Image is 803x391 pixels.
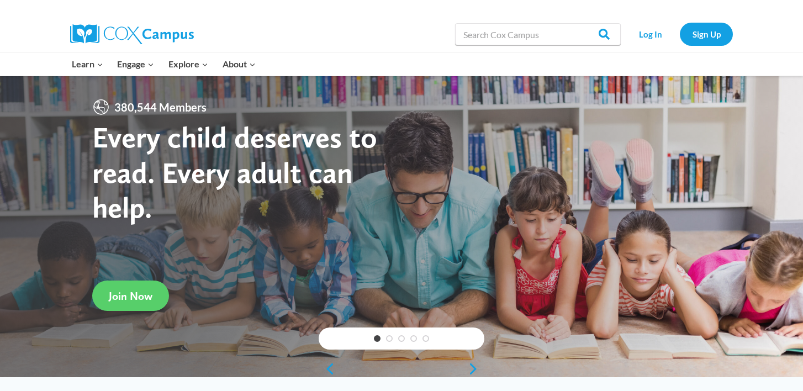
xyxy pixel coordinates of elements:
[410,335,417,342] a: 4
[386,335,393,342] a: 2
[422,335,429,342] a: 5
[398,335,405,342] a: 3
[92,281,169,311] a: Join Now
[626,23,733,45] nav: Secondary Navigation
[455,23,621,45] input: Search Cox Campus
[223,57,256,71] span: About
[92,119,377,225] strong: Every child deserves to read. Every adult can help.
[468,362,484,376] a: next
[72,57,103,71] span: Learn
[117,57,154,71] span: Engage
[374,335,381,342] a: 1
[319,358,484,380] div: content slider buttons
[110,98,211,116] span: 380,544 Members
[168,57,208,71] span: Explore
[70,24,194,44] img: Cox Campus
[680,23,733,45] a: Sign Up
[65,52,262,76] nav: Primary Navigation
[319,362,335,376] a: previous
[109,289,152,303] span: Join Now
[626,23,674,45] a: Log In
